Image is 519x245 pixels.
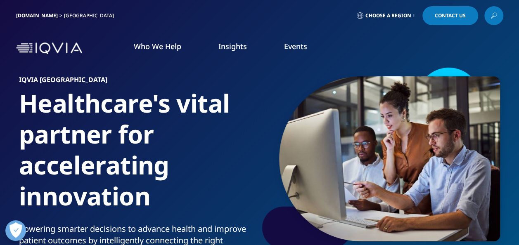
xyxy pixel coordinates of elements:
a: Insights [218,41,247,51]
a: Contact Us [422,6,478,25]
a: Events [284,41,307,51]
img: IQVIA Healthcare Information Technology and Pharma Clinical Research Company [16,42,82,54]
h6: IQVIA [GEOGRAPHIC_DATA] [19,76,256,88]
span: Contact Us [435,13,466,18]
span: Choose a Region [365,12,411,19]
h1: Healthcare's vital partner for accelerating innovation [19,88,256,223]
div: [GEOGRAPHIC_DATA] [64,12,117,19]
img: 2362team-and-computer-in-collaboration-teamwork-and-meeting-at-desk.jpg [279,76,500,241]
a: Who We Help [134,41,181,51]
nav: Primary [85,29,503,68]
button: Open Preferences [5,220,26,241]
a: [DOMAIN_NAME] [16,12,58,19]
